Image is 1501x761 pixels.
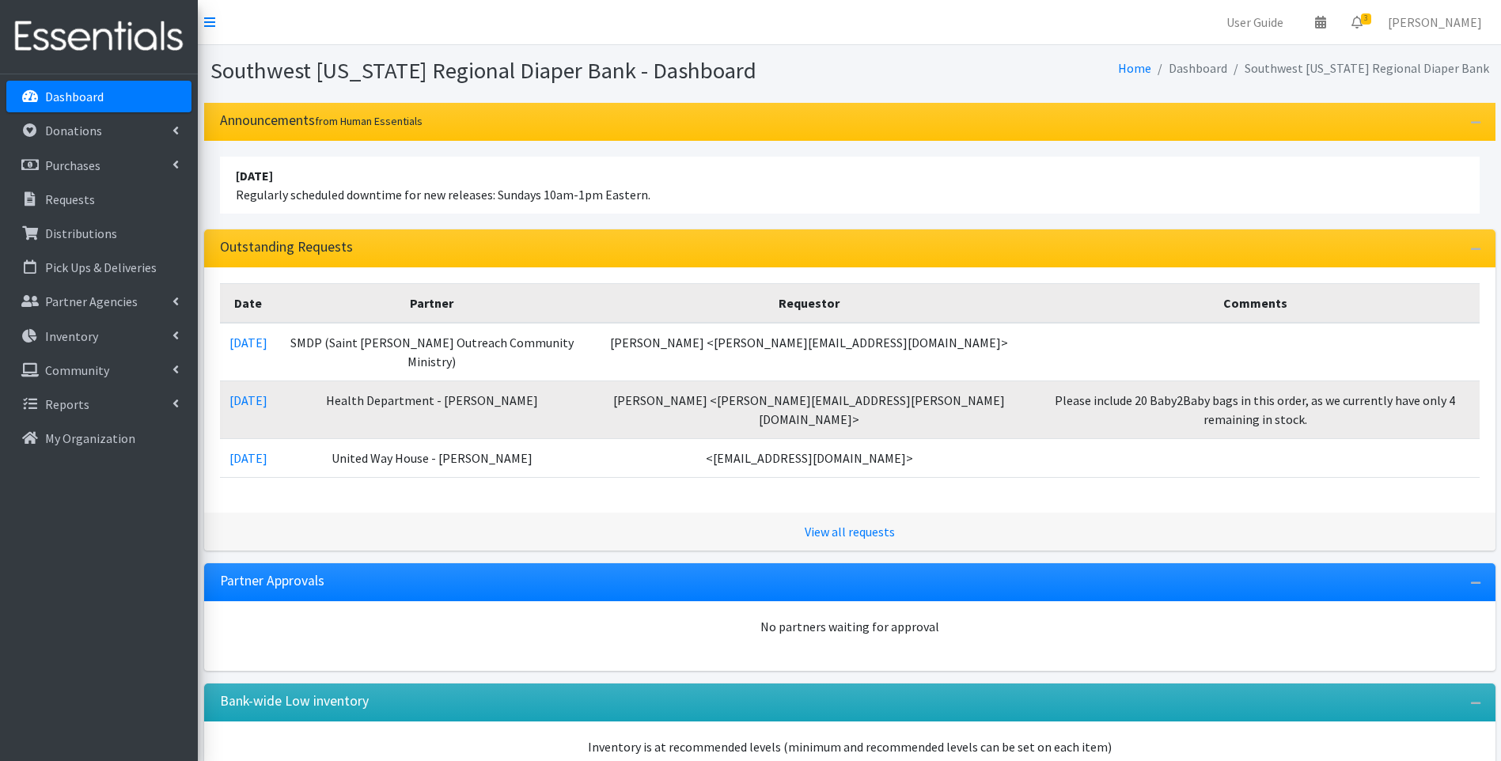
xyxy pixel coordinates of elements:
[6,320,191,352] a: Inventory
[587,438,1031,477] td: <[EMAIL_ADDRESS][DOMAIN_NAME]>
[805,524,895,540] a: View all requests
[220,283,277,323] th: Date
[220,737,1480,756] p: Inventory is at recommended levels (minimum and recommended levels can be set on each item)
[236,168,273,184] strong: [DATE]
[1118,60,1151,76] a: Home
[45,293,138,309] p: Partner Agencies
[6,10,191,63] img: HumanEssentials
[229,450,267,466] a: [DATE]
[277,323,588,381] td: SMDP (Saint [PERSON_NAME] Outreach Community Ministry)
[6,150,191,181] a: Purchases
[45,225,117,241] p: Distributions
[220,573,324,589] h3: Partner Approvals
[45,123,102,138] p: Donations
[220,112,423,129] h3: Announcements
[45,430,135,446] p: My Organization
[6,81,191,112] a: Dashboard
[277,283,588,323] th: Partner
[220,157,1480,214] li: Regularly scheduled downtime for new releases: Sundays 10am-1pm Eastern.
[45,191,95,207] p: Requests
[6,422,191,454] a: My Organization
[229,392,267,408] a: [DATE]
[277,380,588,438] td: Health Department - [PERSON_NAME]
[587,283,1031,323] th: Requestor
[1031,380,1479,438] td: Please include 20 Baby2Baby bags in this order, as we currently have only 4 remaining in stock.
[6,354,191,386] a: Community
[1151,57,1227,80] li: Dashboard
[6,218,191,249] a: Distributions
[1031,283,1479,323] th: Comments
[1227,57,1489,80] li: Southwest [US_STATE] Regional Diaper Bank
[45,157,100,173] p: Purchases
[6,115,191,146] a: Donations
[6,388,191,420] a: Reports
[1361,13,1371,25] span: 3
[210,57,844,85] h1: Southwest [US_STATE] Regional Diaper Bank - Dashboard
[6,286,191,317] a: Partner Agencies
[45,328,98,344] p: Inventory
[229,335,267,350] a: [DATE]
[315,114,423,128] small: from Human Essentials
[587,323,1031,381] td: [PERSON_NAME] <[PERSON_NAME][EMAIL_ADDRESS][DOMAIN_NAME]>
[45,396,89,412] p: Reports
[1339,6,1375,38] a: 3
[220,617,1480,636] div: No partners waiting for approval
[45,362,109,378] p: Community
[220,693,369,710] h3: Bank-wide Low inventory
[6,252,191,283] a: Pick Ups & Deliveries
[1375,6,1495,38] a: [PERSON_NAME]
[220,239,353,256] h3: Outstanding Requests
[6,184,191,215] a: Requests
[45,89,104,104] p: Dashboard
[277,438,588,477] td: United Way House - [PERSON_NAME]
[587,380,1031,438] td: [PERSON_NAME] <[PERSON_NAME][EMAIL_ADDRESS][PERSON_NAME][DOMAIN_NAME]>
[1214,6,1296,38] a: User Guide
[45,259,157,275] p: Pick Ups & Deliveries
